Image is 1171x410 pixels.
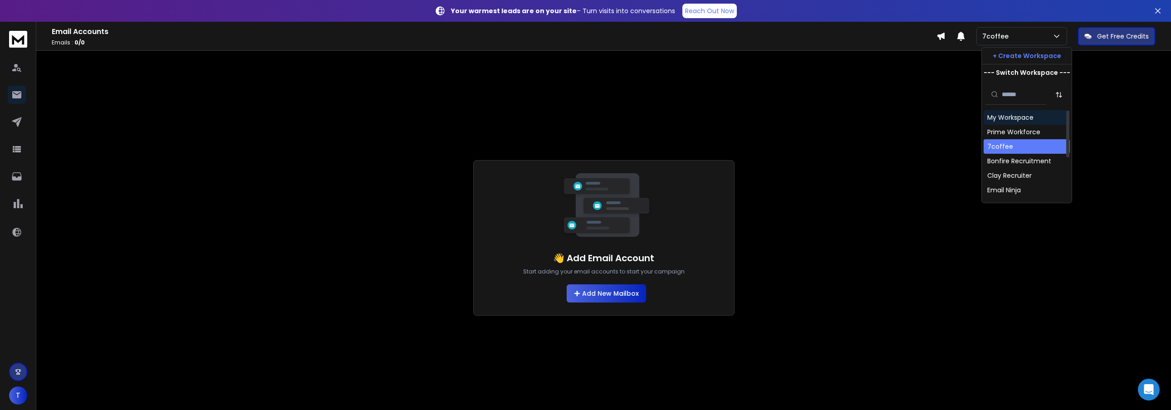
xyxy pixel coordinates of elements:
[451,6,577,15] strong: Your warmest leads are on your site
[993,51,1061,60] p: + Create Workspace
[74,39,85,46] span: 0 / 0
[553,252,654,264] h1: 👋 Add Email Account
[1078,27,1155,45] button: Get Free Credits
[567,284,646,303] button: Add New Mailbox
[523,268,685,275] p: Start adding your email accounts to start your campaign
[987,200,1013,209] div: Joboard
[1097,32,1149,41] p: Get Free Credits
[984,68,1070,77] p: --- Switch Workspace ---
[451,6,675,15] p: – Turn visits into conversations
[1050,86,1068,104] button: Sort by Sort A-Z
[9,31,27,48] img: logo
[987,171,1032,180] div: Clay Recruiter
[682,4,737,18] a: Reach Out Now
[52,39,936,46] p: Emails :
[982,32,1012,41] p: 7coffee
[52,26,936,37] h1: Email Accounts
[987,127,1040,137] div: Prime Workforce
[987,156,1051,166] div: Bonfire Recruitment
[982,48,1072,64] button: + Create Workspace
[987,185,1021,195] div: Email Ninja
[987,142,1013,151] div: 7coffee
[685,6,734,15] p: Reach Out Now
[9,386,27,405] button: T
[1138,379,1160,400] div: Open Intercom Messenger
[987,113,1034,122] div: My Workspace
